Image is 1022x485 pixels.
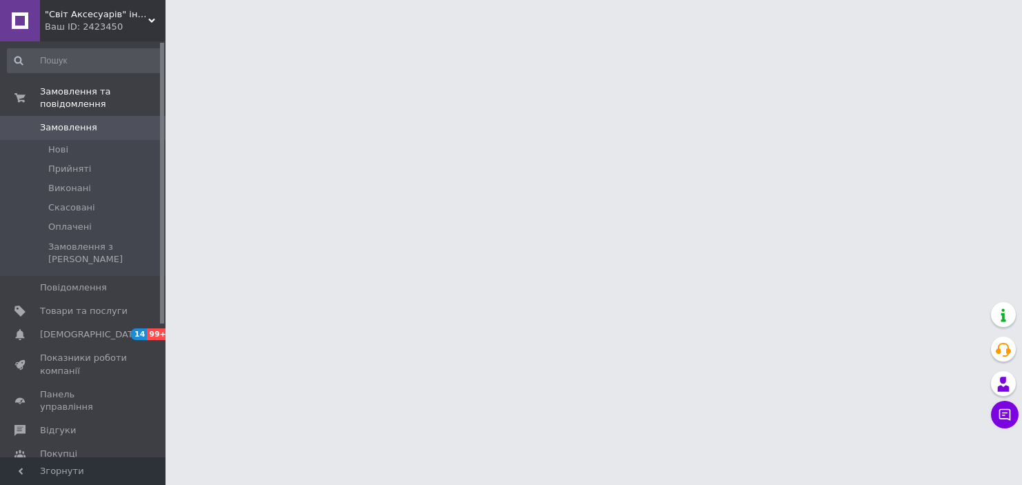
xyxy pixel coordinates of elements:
span: Скасовані [48,201,95,214]
span: Замовлення з [PERSON_NAME] [48,241,161,266]
span: Замовлення [40,121,97,134]
span: Виконані [48,182,91,195]
span: Товари та послуги [40,305,128,317]
div: Ваш ID: 2423450 [45,21,166,33]
span: Покупці [40,448,77,460]
span: 99+ [147,328,170,340]
span: Прийняті [48,163,91,175]
span: [DEMOGRAPHIC_DATA] [40,328,142,341]
input: Пошук [7,48,163,73]
span: 14 [131,328,147,340]
span: Оплачені [48,221,92,233]
span: Нові [48,143,68,156]
span: Панель управління [40,388,128,413]
span: Замовлення та повідомлення [40,86,166,110]
span: Показники роботи компанії [40,352,128,377]
button: Чат з покупцем [991,401,1019,428]
span: Повідомлення [40,281,107,294]
span: "Світ Аксесуарів" інтернет-магазин [45,8,148,21]
span: Відгуки [40,424,76,437]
